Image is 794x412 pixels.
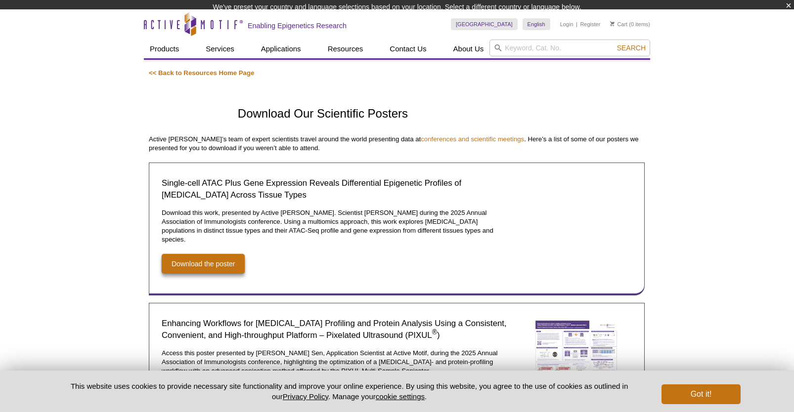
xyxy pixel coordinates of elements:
sup: ® [432,328,437,336]
button: Got it! [662,384,741,404]
a: Login [560,21,573,28]
h2: Enhancing Workflows for [MEDICAL_DATA] Profiling and Protein Analysis Using a Consistent, Conveni... [162,318,508,341]
a: Download the poster [162,254,245,274]
li: | [576,18,577,30]
p: Access this poster presented by [PERSON_NAME] Sen, Application Scientist at Active Motif, during ... [162,349,508,375]
p: Download this work, presented by Active [PERSON_NAME]. Scientist [PERSON_NAME] during the 2025 An... [162,208,508,244]
a: Cart [610,21,627,28]
a: Services [200,40,240,58]
a: Single-cell ATAC Plus Gene Expression Reveals Differential Epigenetic Profiles of Macrophages Acr... [569,173,583,190]
a: Enhancing Workflows for Cytokine Profiling and Protein Analysis Using a Consistent, Convenient, a... [527,313,625,396]
h2: Single-cell ATAC Plus Gene Expression Reveals Differential Epigenetic Profiles of [MEDICAL_DATA] ... [162,177,508,201]
p: This website uses cookies to provide necessary site functionality and improve your online experie... [53,381,645,402]
a: About Us [447,40,490,58]
li: (0 items) [610,18,650,30]
button: cookie settings [376,392,425,401]
img: Enhancing Workflows for Cytokine Profiling and Protein Analysis Using a Consistent, Convenient, a... [527,313,625,393]
a: English [523,18,550,30]
img: Single-cell ATAC Plus Gene Expression Reveals Differential Epigenetic Profiles of Macrophages Acr... [569,173,583,188]
a: Privacy Policy [283,392,328,401]
a: [GEOGRAPHIC_DATA] [451,18,518,30]
a: << Back to Resources Home Page [149,69,254,77]
a: conferences and scientific meetings [421,135,524,143]
a: Products [144,40,185,58]
a: Applications [255,40,307,58]
input: Keyword, Cat. No. [489,40,650,56]
img: Your Cart [610,21,615,26]
button: Search [614,43,649,52]
a: Resources [322,40,369,58]
a: Contact Us [384,40,432,58]
p: Active [PERSON_NAME]’s team of expert scientists travel around the world presenting data at . Her... [149,135,645,153]
h1: Download Our Scientific Posters [238,107,645,122]
h2: Enabling Epigenetics Research [248,21,347,30]
span: Search [617,44,646,52]
a: Register [580,21,600,28]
